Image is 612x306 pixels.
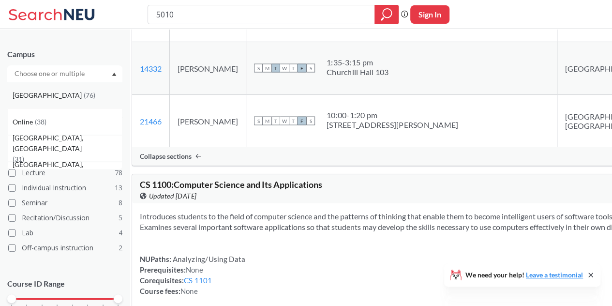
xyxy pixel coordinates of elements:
span: S [306,64,315,73]
span: 5 [119,213,122,223]
a: Leave a testimonial [526,271,583,279]
label: Lecture [8,167,122,179]
span: ( 76 ) [84,91,95,99]
span: We need your help! [465,272,583,278]
div: magnifying glass [374,5,399,24]
label: Off-campus instruction [8,242,122,254]
span: 2 [119,243,122,253]
span: ( 31 ) [13,155,24,163]
span: S [306,117,315,125]
span: 4 [119,228,122,238]
svg: magnifying glass [381,8,392,21]
label: Recitation/Discussion [8,212,122,224]
span: Collapse sections [140,152,192,161]
div: [STREET_ADDRESS][PERSON_NAME] [327,120,458,130]
div: 1:35 - 3:15 pm [327,58,389,67]
span: T [289,64,298,73]
span: [GEOGRAPHIC_DATA] [13,90,84,101]
span: F [298,64,306,73]
div: Dropdown arrow[GEOGRAPHIC_DATA](76)Online(38)[GEOGRAPHIC_DATA], [GEOGRAPHIC_DATA](31)[GEOGRAPHIC_... [7,65,122,82]
div: 10:00 - 1:20 pm [327,110,458,120]
span: M [263,117,271,125]
input: Class, professor, course number, "phrase" [155,6,368,23]
button: Sign In [410,5,449,24]
span: CS 1100 : Computer Science and Its Applications [140,179,322,190]
span: Analyzing/Using Data [171,255,245,263]
span: W [280,117,289,125]
span: Updated [DATE] [149,191,197,201]
label: Lab [8,227,122,239]
span: None [186,265,203,274]
span: 13 [115,183,122,193]
a: CS 1101 [184,276,212,285]
span: S [254,117,263,125]
svg: Dropdown arrow [112,72,117,76]
div: Campus [7,49,122,60]
span: W [280,64,289,73]
div: NUPaths: Prerequisites: Corequisites: Course fees: [140,254,245,296]
span: T [271,117,280,125]
span: [GEOGRAPHIC_DATA], [GEOGRAPHIC_DATA] [13,133,122,154]
td: [PERSON_NAME] [169,42,246,95]
label: Individual Instruction [8,182,122,194]
span: None [180,287,198,295]
td: [PERSON_NAME] [169,95,246,148]
span: T [271,64,280,73]
span: Online [13,117,35,127]
span: F [298,117,306,125]
span: S [254,64,263,73]
span: M [263,64,271,73]
p: Course ID Range [7,278,122,290]
span: T [289,117,298,125]
span: 78 [115,168,122,178]
span: ( 38 ) [35,118,46,126]
span: [GEOGRAPHIC_DATA], [GEOGRAPHIC_DATA] [13,159,122,181]
a: 21466 [140,117,162,126]
span: 8 [119,198,122,208]
div: Churchill Hall 103 [327,67,389,77]
a: 14332 [140,64,162,73]
input: Choose one or multiple [10,68,91,79]
label: Seminar [8,197,122,209]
